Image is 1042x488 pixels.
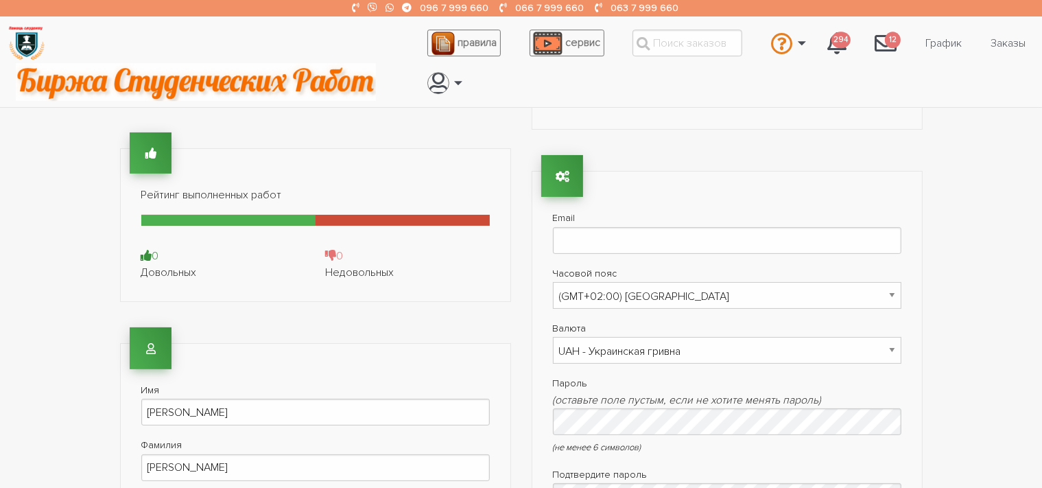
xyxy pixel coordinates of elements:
span: правила [458,36,497,49]
a: 066 7 999 660 [516,2,584,14]
a: График [914,30,973,56]
img: logo-135dea9cf721667cc4ddb0c1795e3ba8b7f362e3d0c04e2cc90b931989920324.png [8,24,45,62]
a: сервис [530,30,604,56]
label: Валюта [553,320,901,337]
div: 0 [141,248,305,264]
img: agreement_icon-feca34a61ba7f3d1581b08bc946b2ec1ccb426f67415f344566775c155b7f62c.png [431,32,455,55]
img: play_icon-49f7f135c9dc9a03216cfdbccbe1e3994649169d890fb554cedf0eac35a01ba8.png [533,32,562,55]
div: Недовольных [326,264,490,281]
span: 12 [885,32,901,49]
a: правила [427,30,501,56]
a: 096 7 999 660 [421,2,489,14]
div: Довольных [141,264,305,281]
input: Поиск заказов [632,30,742,56]
label: Имя [141,382,490,399]
i: (оставьте поле пустым, если не хотите менять пароль) [553,393,822,407]
label: Фамилия [141,437,490,454]
span: сервис [565,36,600,49]
p: (не менее 6 символов) [553,441,901,455]
p: Рейтинг выполненных работ [141,187,490,205]
label: Пароль [553,375,901,392]
label: Подтвердите пароль [553,466,901,483]
a: 12 [864,25,908,62]
a: 063 7 999 660 [611,2,679,14]
img: motto-2ce64da2796df845c65ce8f9480b9c9d679903764b3ca6da4b6de107518df0fe.gif [16,63,376,101]
span: 294 [831,32,851,49]
div: 0 [326,248,490,264]
a: 294 [816,25,857,62]
label: Часовой пояс [553,265,901,282]
a: Заказы [980,30,1037,56]
label: Email [553,209,901,226]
